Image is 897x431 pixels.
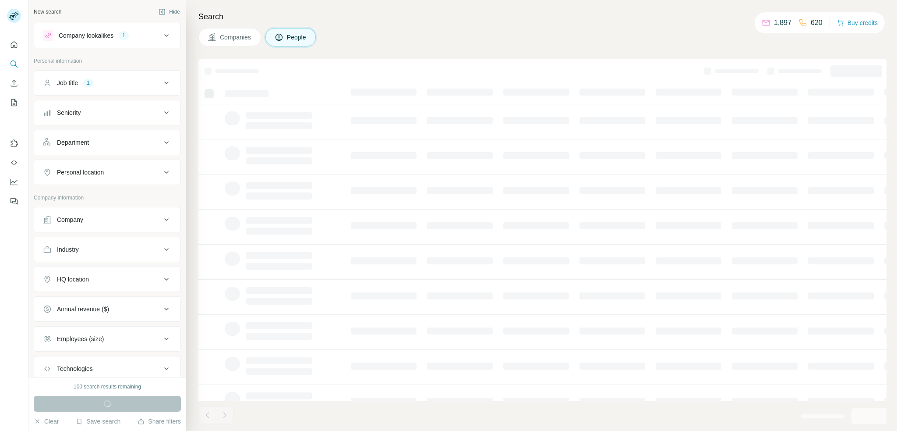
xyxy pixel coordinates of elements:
button: Search [7,56,21,72]
button: Company [34,209,180,230]
div: Company lookalikes [59,31,113,40]
div: Department [57,138,89,147]
div: New search [34,8,61,16]
button: My lists [7,95,21,110]
div: 100 search results remaining [74,383,141,391]
button: Buy credits [837,17,878,29]
button: Save search [76,417,120,426]
button: Dashboard [7,174,21,190]
button: Department [34,132,180,153]
div: 1 [119,32,129,39]
button: Technologies [34,358,180,379]
div: Technologies [57,364,93,373]
button: Seniority [34,102,180,123]
div: Job title [57,78,78,87]
button: Annual revenue ($) [34,299,180,320]
button: Use Surfe API [7,155,21,171]
p: Company information [34,194,181,202]
span: Companies [220,33,252,42]
button: Personal location [34,162,180,183]
button: Quick start [7,37,21,53]
button: Use Surfe on LinkedIn [7,135,21,151]
div: Annual revenue ($) [57,305,109,313]
button: Industry [34,239,180,260]
button: Employees (size) [34,328,180,349]
div: Seniority [57,108,81,117]
button: Feedback [7,193,21,209]
h4: Search [198,11,886,23]
span: People [287,33,307,42]
button: Company lookalikes1 [34,25,180,46]
div: 1 [83,79,93,87]
button: Enrich CSV [7,75,21,91]
div: HQ location [57,275,89,284]
button: Share filters [138,417,181,426]
div: Industry [57,245,79,254]
button: Job title1 [34,72,180,93]
p: Personal information [34,57,181,65]
div: Personal location [57,168,104,177]
button: Clear [34,417,59,426]
div: Employees (size) [57,335,104,343]
p: 620 [811,18,823,28]
button: HQ location [34,269,180,290]
button: Hide [152,5,186,18]
div: Company [57,215,83,224]
p: 1,897 [774,18,791,28]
